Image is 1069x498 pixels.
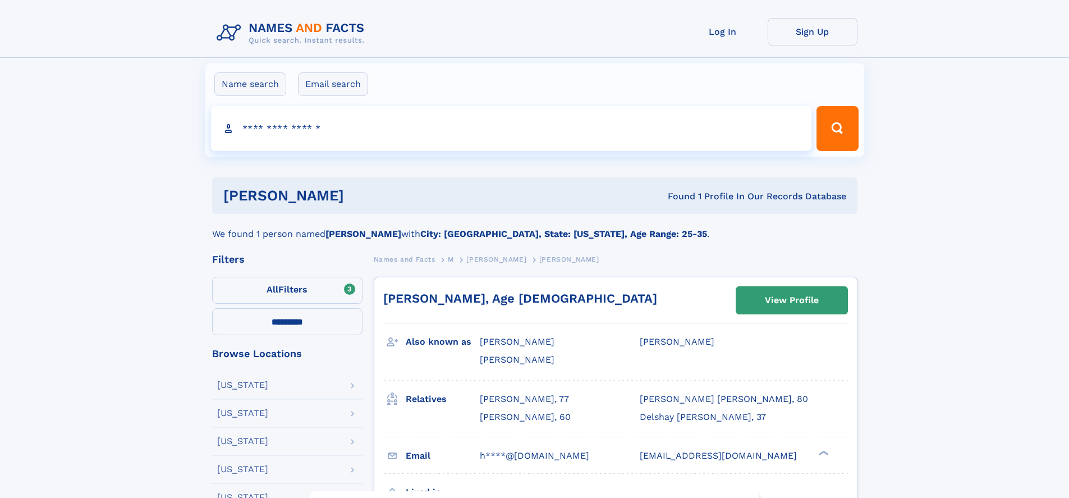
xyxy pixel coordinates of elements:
div: Browse Locations [212,349,363,359]
a: [PERSON_NAME], 77 [480,393,569,405]
span: All [267,284,278,295]
a: [PERSON_NAME], 60 [480,411,571,423]
h3: Also known as [406,332,480,351]
div: [US_STATE] [217,465,268,474]
input: search input [211,106,812,151]
div: ❯ [816,449,829,456]
a: [PERSON_NAME] [466,252,526,266]
span: M [448,255,454,263]
a: [PERSON_NAME], Age [DEMOGRAPHIC_DATA] [383,291,657,305]
label: Name search [214,72,286,96]
a: Names and Facts [374,252,435,266]
a: M [448,252,454,266]
span: [PERSON_NAME] [480,336,554,347]
a: Delshay [PERSON_NAME], 37 [640,411,766,423]
div: We found 1 person named with . [212,214,857,241]
img: Logo Names and Facts [212,18,374,48]
h1: [PERSON_NAME] [223,189,506,203]
span: [PERSON_NAME] [480,354,554,365]
span: [EMAIL_ADDRESS][DOMAIN_NAME] [640,450,797,461]
a: Log In [678,18,768,45]
h3: Relatives [406,390,480,409]
a: View Profile [736,287,847,314]
span: [PERSON_NAME] [640,336,714,347]
div: Found 1 Profile In Our Records Database [506,190,846,203]
label: Filters [212,277,363,304]
label: Email search [298,72,368,96]
button: Search Button [816,106,858,151]
div: [US_STATE] [217,381,268,390]
span: [PERSON_NAME] [539,255,599,263]
div: Filters [212,254,363,264]
div: [US_STATE] [217,437,268,446]
div: View Profile [765,287,819,313]
b: [PERSON_NAME] [325,229,401,239]
a: [PERSON_NAME] [PERSON_NAME], 80 [640,393,808,405]
h3: Email [406,446,480,465]
a: Sign Up [768,18,857,45]
b: City: [GEOGRAPHIC_DATA], State: [US_STATE], Age Range: 25-35 [420,229,707,239]
div: [US_STATE] [217,409,268,418]
span: [PERSON_NAME] [466,255,526,263]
